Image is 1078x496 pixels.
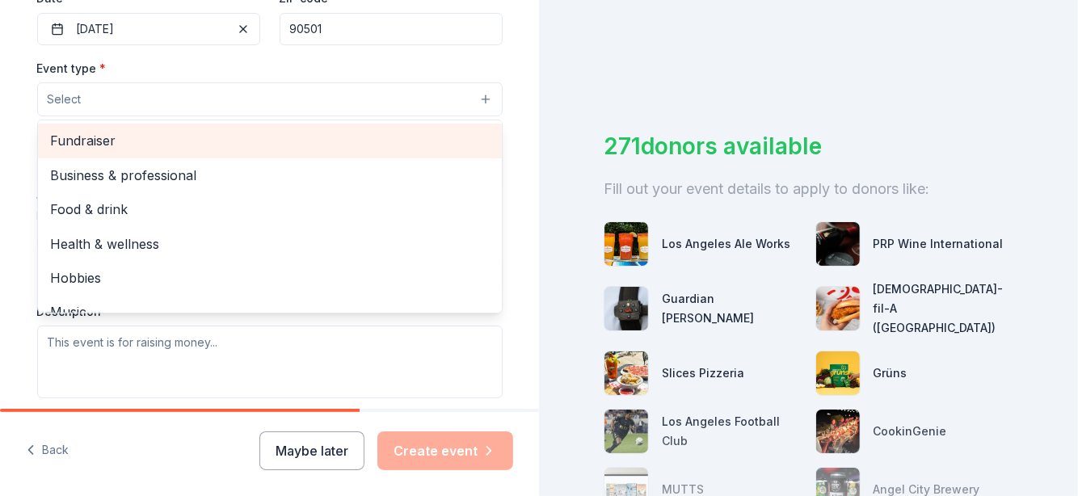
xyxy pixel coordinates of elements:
[37,120,503,313] div: Select
[51,199,489,220] span: Food & drink
[51,233,489,254] span: Health & wellness
[51,130,489,151] span: Fundraiser
[51,301,489,322] span: Music
[37,82,503,116] button: Select
[51,267,489,288] span: Hobbies
[48,90,82,109] span: Select
[51,165,489,186] span: Business & professional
